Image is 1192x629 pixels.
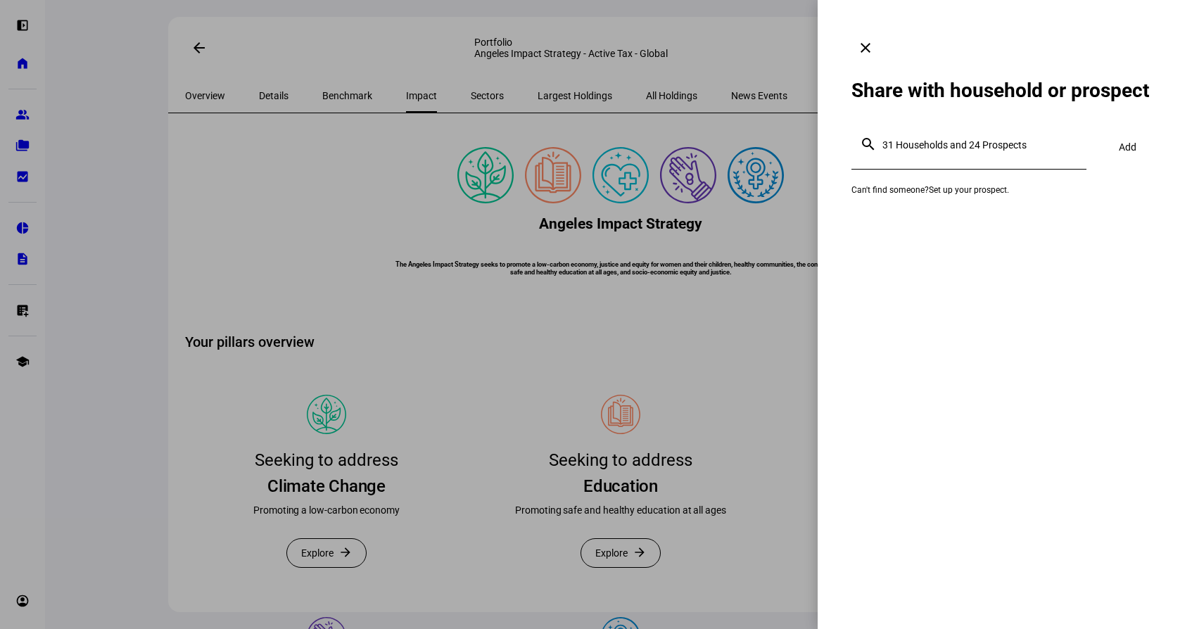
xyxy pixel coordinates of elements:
[857,39,874,56] mat-icon: clear
[851,79,1158,102] div: Share with household or prospect
[882,131,1070,159] input: 31 Households and 24 Prospects
[851,185,929,195] span: Can't find someone?
[929,185,1009,195] a: Set up your prospect.
[851,136,885,153] mat-icon: search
